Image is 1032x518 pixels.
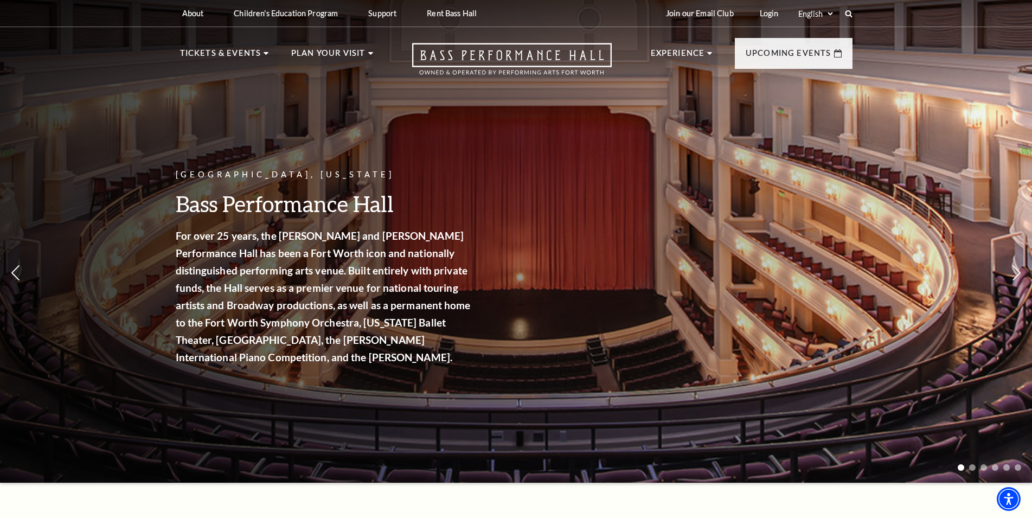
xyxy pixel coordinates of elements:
[291,47,366,66] p: Plan Your Visit
[182,9,204,18] p: About
[997,487,1021,511] div: Accessibility Menu
[234,9,338,18] p: Children's Education Program
[176,229,471,363] strong: For over 25 years, the [PERSON_NAME] and [PERSON_NAME] Performance Hall has been a Fort Worth ico...
[427,9,477,18] p: Rent Bass Hall
[176,190,474,218] h3: Bass Performance Hall
[746,47,831,66] p: Upcoming Events
[180,47,261,66] p: Tickets & Events
[176,168,474,182] p: [GEOGRAPHIC_DATA], [US_STATE]
[373,43,651,86] a: Open this option
[796,9,835,19] select: Select:
[368,9,396,18] p: Support
[651,47,705,66] p: Experience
